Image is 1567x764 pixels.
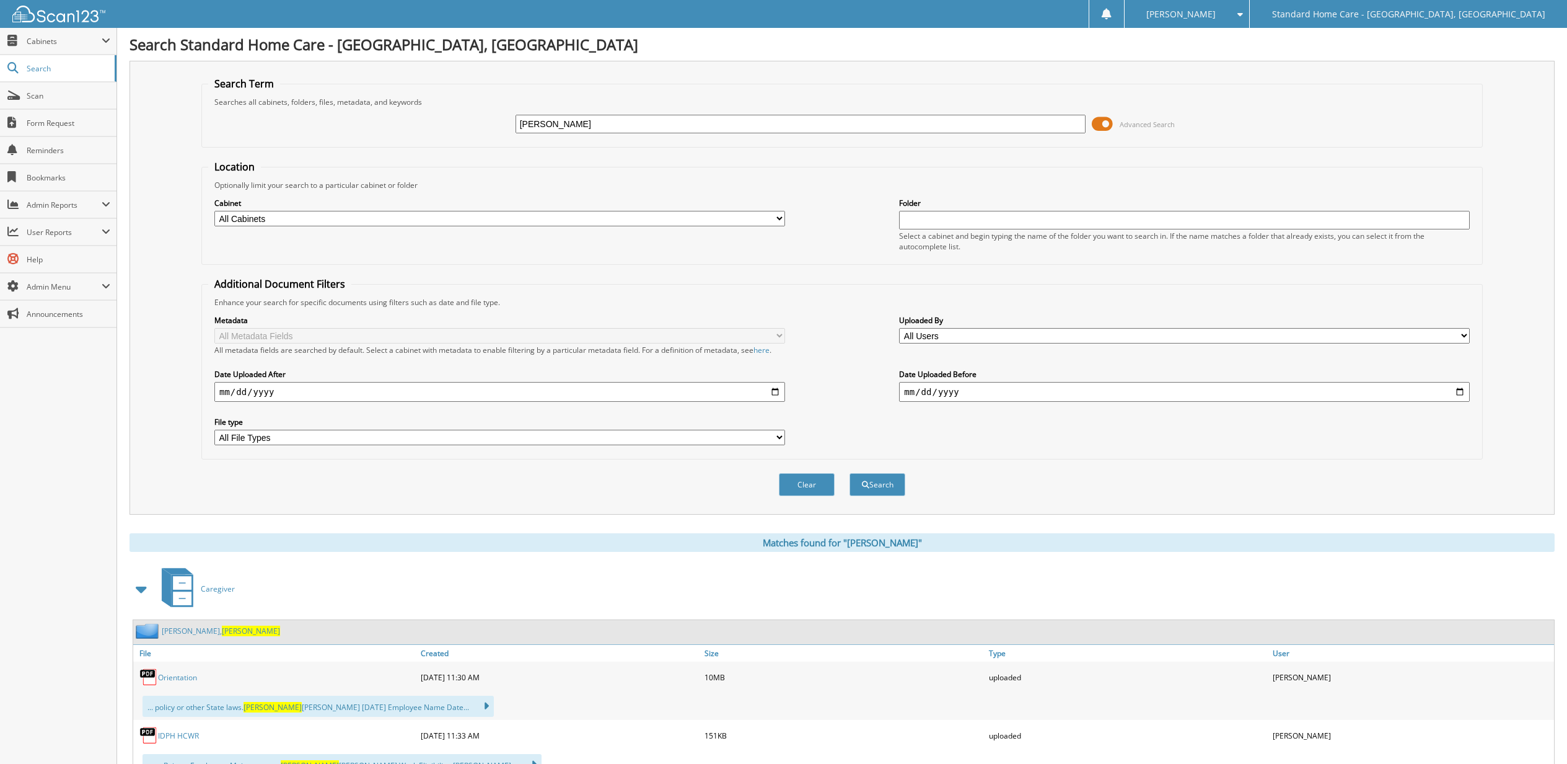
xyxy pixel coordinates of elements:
span: Form Request [27,118,110,128]
button: Search [849,473,905,496]
legend: Additional Document Filters [208,277,351,291]
a: here [753,345,770,355]
div: [DATE] 11:33 AM [418,723,702,748]
div: uploaded [986,665,1270,690]
div: uploaded [986,723,1270,748]
div: [PERSON_NAME] [1270,723,1554,748]
span: Standard Home Care - [GEOGRAPHIC_DATA], [GEOGRAPHIC_DATA] [1272,11,1545,18]
div: [DATE] 11:30 AM [418,665,702,690]
a: Caregiver [154,564,235,613]
div: Enhance your search for specific documents using filters such as date and file type. [208,297,1476,308]
span: Scan [27,91,110,101]
img: scan123-logo-white.svg [12,6,105,22]
span: Reminders [27,145,110,156]
a: Created [418,645,702,662]
span: User Reports [27,227,102,238]
label: Metadata [214,315,785,326]
span: Help [27,254,110,265]
div: 151KB [701,723,986,748]
a: User [1270,645,1554,662]
span: Search [27,63,108,74]
a: Orientation [158,672,197,683]
div: Matches found for "[PERSON_NAME]" [129,533,1555,552]
span: Admin Menu [27,282,102,292]
span: [PERSON_NAME] [1146,11,1216,18]
a: Size [701,645,986,662]
a: [PERSON_NAME],[PERSON_NAME] [162,626,280,636]
span: Bookmarks [27,172,110,183]
div: Searches all cabinets, folders, files, metadata, and keywords [208,97,1476,107]
div: Optionally limit your search to a particular cabinet or folder [208,180,1476,190]
img: PDF.png [139,668,158,686]
span: Admin Reports [27,200,102,210]
div: ... policy or other State laws. [PERSON_NAME] [DATE] Employee Name Date... [143,696,494,717]
span: [PERSON_NAME] [244,702,302,713]
span: [PERSON_NAME] [222,626,280,636]
button: Clear [779,473,835,496]
label: Date Uploaded Before [899,369,1470,380]
a: File [133,645,418,662]
img: folder2.png [136,623,162,639]
legend: Location [208,160,261,174]
a: IDPH HCWR [158,731,199,741]
span: Announcements [27,309,110,319]
div: 10MB [701,665,986,690]
span: Cabinets [27,36,102,47]
a: Type [986,645,1270,662]
h1: Search Standard Home Care - [GEOGRAPHIC_DATA], [GEOGRAPHIC_DATA] [129,34,1555,55]
span: Advanced Search [1120,120,1175,129]
input: start [214,382,785,402]
label: File type [214,417,785,427]
div: All metadata fields are searched by default. Select a cabinet with metadata to enable filtering b... [214,345,785,355]
input: end [899,382,1470,402]
img: PDF.png [139,726,158,745]
label: Cabinet [214,198,785,208]
label: Folder [899,198,1470,208]
label: Date Uploaded After [214,369,785,380]
div: Select a cabinet and begin typing the name of the folder you want to search in. If the name match... [899,231,1470,252]
div: [PERSON_NAME] [1270,665,1554,690]
label: Uploaded By [899,315,1470,326]
legend: Search Term [208,77,280,91]
span: Caregiver [201,584,235,594]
